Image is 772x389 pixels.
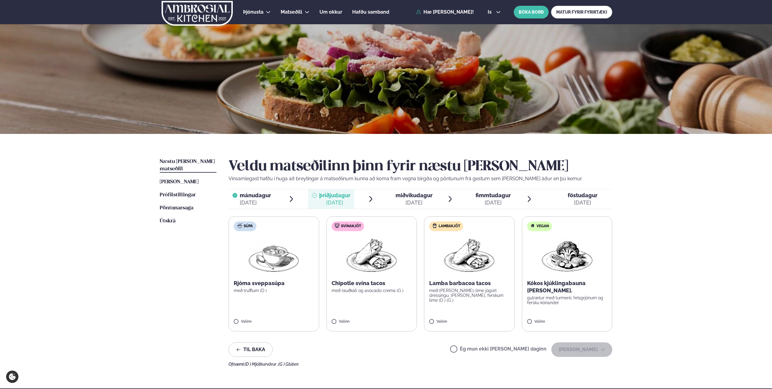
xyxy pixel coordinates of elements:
[319,9,342,15] span: Um okkur
[568,199,597,206] div: [DATE]
[234,288,314,293] p: með trufflum (D )
[281,8,302,16] a: Matseðill
[352,8,389,16] a: Hafðu samband
[319,8,342,16] a: Um okkur
[160,158,216,173] a: Næstu [PERSON_NAME] matseðill
[439,224,460,229] span: Lambakjöt
[341,224,361,229] span: Svínakjöt
[237,223,242,228] img: soup.svg
[568,192,597,198] span: föstudagur
[240,199,271,206] div: [DATE]
[352,9,389,15] span: Hafðu samband
[160,218,175,225] a: Útskrá
[240,192,271,198] span: mánudagur
[229,158,612,175] h2: Veldu matseðilinn þinn fyrir næstu [PERSON_NAME]
[229,175,612,182] p: Vinsamlegast hafðu í huga að breytingar á matseðlinum kunna að koma fram vegna birgða og pöntunum...
[536,224,549,229] span: Vegan
[416,9,474,15] a: Hæ [PERSON_NAME]!
[443,236,496,275] img: Wraps.png
[281,9,302,15] span: Matseðill
[429,288,510,303] p: með [PERSON_NAME]-lime jógúrt dressingu, [PERSON_NAME], ferskum lime (D ) (G )
[476,199,511,206] div: [DATE]
[160,218,175,224] span: Útskrá
[345,236,398,275] img: Wraps.png
[243,8,263,16] a: Þjónusta
[551,6,612,18] a: MATUR FYRIR FYRIRTÆKI
[483,10,506,15] button: is
[514,6,549,18] button: BÓKA BORÐ
[527,295,607,305] p: gulrætur með turmeric hrísgrjónum og fersku kóríander
[160,178,199,186] a: [PERSON_NAME]
[160,204,193,212] a: Pöntunarsaga
[319,199,350,206] div: [DATE]
[332,288,412,293] p: með rauðkáli og avocado crema (G )
[527,280,607,294] p: Kókos kjúklingabauna [PERSON_NAME].
[161,1,233,26] img: logo
[396,192,433,198] span: miðvikudagur
[332,280,412,287] p: Chipotle svína tacos
[396,199,433,206] div: [DATE]
[160,192,196,198] span: Prófílstillingar
[530,223,535,228] img: Vegan.svg
[160,179,199,185] span: [PERSON_NAME]
[160,205,193,211] span: Pöntunarsaga
[244,224,253,229] span: Súpa
[488,10,493,15] span: is
[551,342,612,357] button: [PERSON_NAME]
[160,159,215,171] span: Næstu [PERSON_NAME] matseðill
[278,362,299,367] span: (G ) Glúten
[247,236,300,275] img: Soup.png
[540,236,594,275] img: Vegan.png
[319,192,350,198] span: þriðjudagur
[432,223,437,228] img: Lamb.svg
[429,280,510,287] p: Lamba barbacoa tacos
[245,362,278,367] span: (D ) Mjólkurvörur ,
[243,9,263,15] span: Þjónusta
[229,362,612,367] div: Ofnæmi:
[335,223,339,228] img: pork.svg
[160,191,196,199] a: Prófílstillingar
[234,280,314,287] p: Rjóma sveppasúpa
[229,342,273,357] button: Til baka
[476,192,511,198] span: fimmtudagur
[6,371,18,383] a: Cookie settings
